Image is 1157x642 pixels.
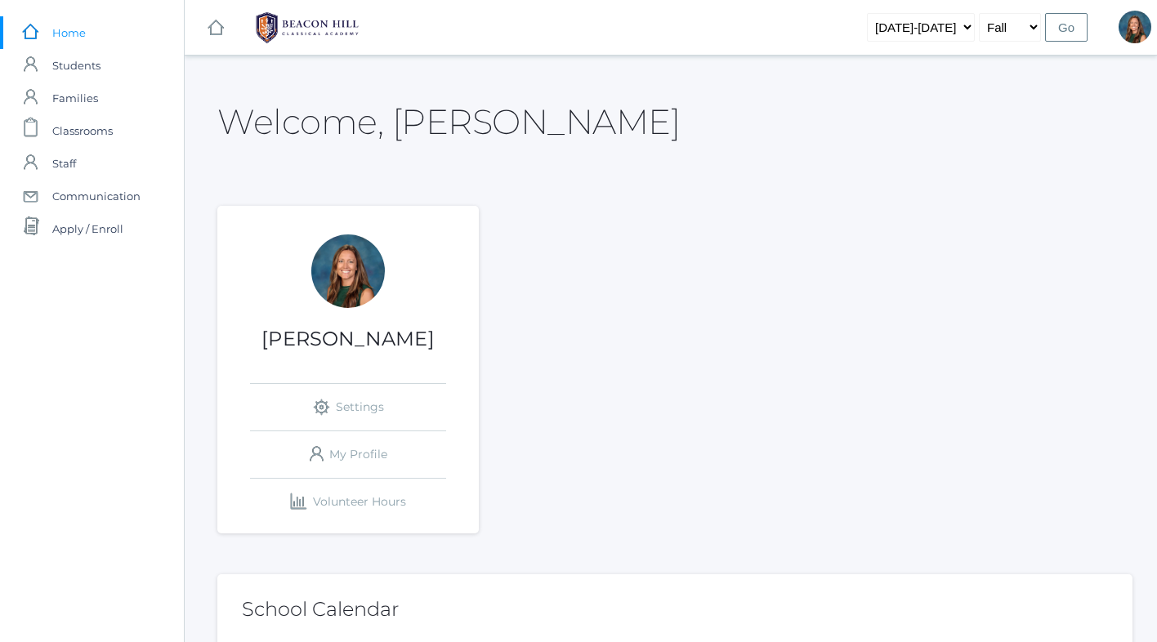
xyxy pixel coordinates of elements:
[52,16,86,49] span: Home
[250,431,446,478] a: My Profile
[52,180,141,212] span: Communication
[311,234,385,308] div: Andrea Deutsch
[1119,11,1151,43] div: Andrea Deutsch
[52,82,98,114] span: Families
[52,114,113,147] span: Classrooms
[242,599,1108,620] h2: School Calendar
[250,384,446,430] a: Settings
[52,212,123,245] span: Apply / Enroll
[246,7,369,48] img: 1_BHCALogos-05.png
[217,103,680,140] h2: Welcome, [PERSON_NAME]
[52,147,76,180] span: Staff
[217,328,479,350] h1: [PERSON_NAME]
[52,49,101,82] span: Students
[250,479,446,525] a: Volunteer Hours
[1045,13,1088,42] input: Go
